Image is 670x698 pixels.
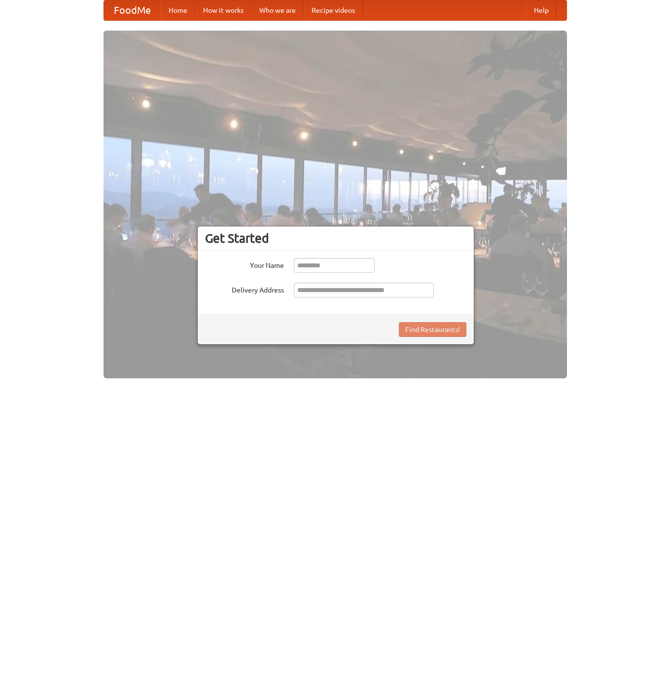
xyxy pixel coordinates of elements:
[526,0,557,20] a: Help
[205,258,284,270] label: Your Name
[205,283,284,295] label: Delivery Address
[195,0,251,20] a: How it works
[104,0,161,20] a: FoodMe
[251,0,304,20] a: Who we are
[304,0,363,20] a: Recipe videos
[205,231,466,246] h3: Get Started
[399,322,466,337] button: Find Restaurants!
[161,0,195,20] a: Home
